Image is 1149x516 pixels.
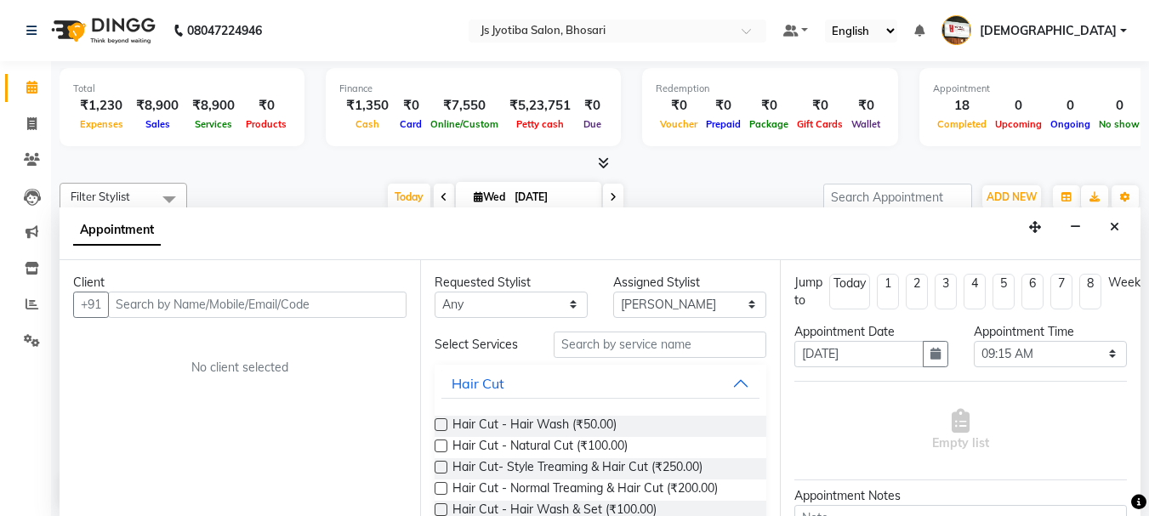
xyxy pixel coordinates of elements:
span: Appointment [73,215,161,246]
span: Online/Custom [426,118,503,130]
div: Appointment [933,82,1144,96]
button: Hair Cut [441,368,760,399]
div: Total [73,82,291,96]
span: ADD NEW [987,190,1037,203]
span: Voucher [656,118,702,130]
div: ₹1,230 [73,96,129,116]
div: No client selected [114,359,366,377]
div: Today [833,275,866,292]
span: Hair Cut - Hair Wash (₹50.00) [452,416,617,437]
span: Hair Cut - Normal Treaming & Hair Cut (₹200.00) [452,479,718,501]
input: Search Appointment [823,184,972,210]
span: Cash [351,118,384,130]
img: logo [43,7,160,54]
li: 4 [964,274,986,309]
span: Hair Cut- Style Treaming & Hair Cut (₹250.00) [452,458,702,479]
div: ₹1,350 [339,96,395,116]
span: Gift Cards [793,118,847,130]
span: Hair Cut - Natural Cut (₹100.00) [452,437,628,458]
div: ₹8,900 [185,96,242,116]
div: ₹0 [847,96,885,116]
div: ₹0 [577,96,607,116]
input: Search by Name/Mobile/Email/Code [108,292,407,318]
span: Completed [933,118,991,130]
span: [DEMOGRAPHIC_DATA] [980,22,1117,40]
div: ₹0 [793,96,847,116]
li: 7 [1050,274,1072,309]
div: 0 [1046,96,1095,116]
li: 3 [935,274,957,309]
div: ₹0 [702,96,745,116]
div: ₹7,550 [426,96,503,116]
span: Package [745,118,793,130]
span: Products [242,118,291,130]
li: 8 [1079,274,1101,309]
span: Services [191,118,236,130]
span: No show [1095,118,1144,130]
div: ₹8,900 [129,96,185,116]
span: Today [388,184,430,210]
div: Redemption [656,82,885,96]
div: 0 [991,96,1046,116]
div: Assigned Stylist [613,274,766,292]
div: Weeks [1108,274,1146,292]
span: Petty cash [512,118,568,130]
span: Due [579,118,606,130]
button: +91 [73,292,109,318]
span: Filter Stylist [71,190,130,203]
span: Card [395,118,426,130]
div: 0 [1095,96,1144,116]
div: ₹0 [242,96,291,116]
div: Select Services [422,336,541,354]
div: Jump to [794,274,822,309]
input: 2025-09-03 [509,184,594,210]
div: Hair Cut [452,373,504,394]
li: 6 [1021,274,1044,309]
div: 18 [933,96,991,116]
button: Close [1102,214,1127,241]
span: Ongoing [1046,118,1095,130]
b: 08047224946 [187,7,262,54]
div: ₹0 [745,96,793,116]
span: Prepaid [702,118,745,130]
span: Upcoming [991,118,1046,130]
button: ADD NEW [982,185,1041,209]
div: ₹0 [395,96,426,116]
span: Empty list [932,409,989,452]
div: Finance [339,82,607,96]
div: Appointment Date [794,323,947,341]
div: Appointment Notes [794,487,1127,505]
li: 5 [993,274,1015,309]
span: Expenses [76,118,128,130]
li: 1 [877,274,899,309]
div: Client [73,274,407,292]
span: Wed [469,190,509,203]
div: ₹5,23,751 [503,96,577,116]
div: Appointment Time [974,323,1127,341]
input: Search by service name [554,332,766,358]
span: Wallet [847,118,885,130]
div: Requested Stylist [435,274,588,292]
div: ₹0 [656,96,702,116]
span: Sales [141,118,174,130]
input: yyyy-mm-dd [794,341,923,367]
li: 2 [906,274,928,309]
img: Shiva [941,15,971,45]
